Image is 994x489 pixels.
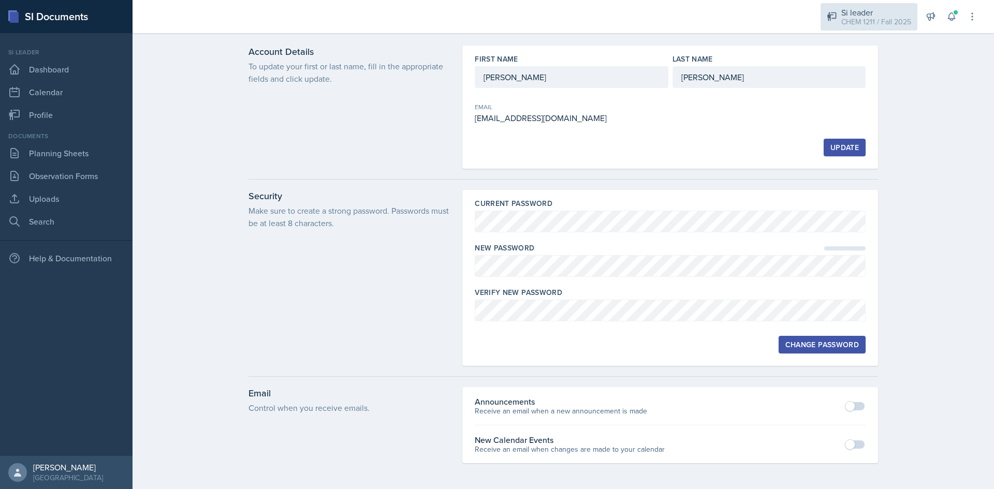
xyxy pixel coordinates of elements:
[248,46,450,58] h3: Account Details
[475,434,665,446] div: New Calendar Events
[475,102,668,112] div: Email
[475,66,668,88] input: Enter first name
[4,143,128,164] a: Planning Sheets
[673,66,866,88] input: Enter last name
[475,54,518,64] label: First Name
[248,190,450,202] h3: Security
[248,60,450,85] p: To update your first or last name, fill in the appropriate fields and click update.
[4,131,128,141] div: Documents
[248,387,450,399] h3: Email
[475,243,534,253] label: New Password
[475,444,665,455] p: Receive an email when changes are made to your calendar
[673,54,713,64] label: Last Name
[4,248,128,269] div: Help & Documentation
[4,211,128,232] a: Search
[4,59,128,80] a: Dashboard
[824,139,866,156] button: Update
[475,287,562,298] label: Verify New Password
[841,17,911,27] div: CHEM 1211 / Fall 2025
[4,166,128,186] a: Observation Forms
[779,336,866,353] button: Change Password
[841,6,911,19] div: Si leader
[475,198,552,209] label: Current Password
[4,188,128,209] a: Uploads
[475,406,647,417] p: Receive an email when a new announcement is made
[475,395,647,408] div: Announcements
[4,105,128,125] a: Profile
[830,143,859,152] div: Update
[4,48,128,57] div: Si leader
[33,472,103,483] div: [GEOGRAPHIC_DATA]
[475,112,668,124] div: [EMAIL_ADDRESS][DOMAIN_NAME]
[4,82,128,102] a: Calendar
[33,462,103,472] div: [PERSON_NAME]
[785,340,859,349] div: Change Password
[248,402,450,414] p: Control when you receive emails.
[248,204,450,229] p: Make sure to create a strong password. Passwords must be at least 8 characters.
